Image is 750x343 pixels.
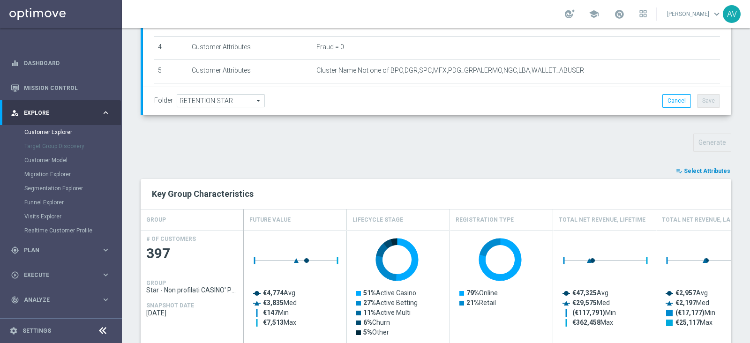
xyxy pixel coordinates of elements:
[559,212,645,228] h4: Total Net Revenue, Lifetime
[9,327,18,335] i: settings
[675,319,712,326] text: Max
[101,108,110,117] i: keyboard_arrow_right
[675,289,708,297] text: Avg
[363,289,416,297] text: Active Casino
[572,319,600,326] tspan: €362,458
[10,296,111,304] button: track_changes Analyze keyboard_arrow_right
[10,60,111,67] button: equalizer Dashboard
[10,109,111,117] div: person_search Explore keyboard_arrow_right
[466,299,496,306] text: Retail
[684,168,730,174] span: Select Attributes
[154,97,173,104] label: Folder
[676,168,682,174] i: playlist_add_check
[662,94,691,107] button: Cancel
[10,246,111,254] button: gps_fixed Plan keyboard_arrow_right
[11,246,101,254] div: Plan
[24,297,101,303] span: Analyze
[24,51,110,75] a: Dashboard
[675,299,709,306] text: Med
[146,309,238,317] span: 2025-09-08
[263,319,296,326] text: Max
[572,289,597,297] tspan: €47,325
[466,299,479,306] tspan: 21%
[11,271,101,279] div: Execute
[723,5,741,23] div: AV
[24,75,110,100] a: Mission Control
[10,84,111,92] button: Mission Control
[263,319,284,326] tspan: €7,513
[572,319,613,326] text: Max
[188,37,313,60] td: Customer Attributes
[146,302,194,309] h4: SNAPSHOT DATE
[24,224,121,238] div: Realtime Customer Profile
[316,67,584,75] span: Cluster Name Not one of BPO,DGR,SPC,MFX,PDG_GRPALERMO,NGC,LBA,WALLET_ABUSER
[24,181,121,195] div: Segmentation Explorer
[263,289,284,297] tspan: €4,774
[572,309,616,317] text: Min
[101,295,110,304] i: keyboard_arrow_right
[363,299,418,306] text: Active Betting
[11,296,19,304] i: track_changes
[24,139,121,153] div: Target Group Discovery
[22,328,51,334] a: Settings
[24,272,101,278] span: Execute
[589,9,599,19] span: school
[363,309,411,316] text: Active Multi
[263,309,289,316] text: Min
[146,245,238,263] span: 397
[24,128,97,136] a: Customer Explorer
[363,328,389,336] text: Other
[363,289,376,297] tspan: 51%
[24,213,97,220] a: Visits Explorer
[675,309,705,317] tspan: (€17,177)
[188,60,313,83] td: Customer Attributes
[263,309,278,316] tspan: €147
[24,171,97,178] a: Migration Explorer
[24,195,121,209] div: Funnel Explorer
[24,185,97,192] a: Segmentation Explorer
[101,246,110,254] i: keyboard_arrow_right
[363,319,390,326] text: Churn
[11,51,110,75] div: Dashboard
[456,212,514,228] h4: Registration Type
[675,299,696,306] tspan: €2,197
[24,199,97,206] a: Funnel Explorer
[363,309,376,316] tspan: 11%
[146,280,166,286] h4: GROUP
[316,43,344,51] span: Fraud = 0
[249,212,291,228] h4: Future Value
[263,289,295,297] text: Avg
[363,319,372,326] tspan: 6%
[11,109,101,117] div: Explore
[24,167,121,181] div: Migration Explorer
[10,271,111,279] button: play_circle_outline Execute keyboard_arrow_right
[154,83,188,106] td: 6
[154,37,188,60] td: 4
[24,110,101,116] span: Explore
[152,188,720,200] h2: Key Group Characteristics
[11,75,110,100] div: Mission Control
[675,319,700,326] tspan: €25,117
[666,7,723,21] a: [PERSON_NAME]keyboard_arrow_down
[712,9,722,19] span: keyboard_arrow_down
[11,109,19,117] i: person_search
[101,270,110,279] i: keyboard_arrow_right
[11,59,19,67] i: equalizer
[11,296,101,304] div: Analyze
[263,299,297,306] text: Med
[24,157,97,164] a: Customer Model
[675,309,715,317] text: Min
[572,289,608,297] text: Avg
[675,166,731,176] button: playlist_add_check Select Attributes
[693,134,731,152] button: Generate
[466,289,479,297] tspan: 79%
[697,94,720,107] button: Save
[363,328,372,336] tspan: 5%
[146,236,196,242] h4: # OF CUSTOMERS
[675,289,696,297] tspan: €2,957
